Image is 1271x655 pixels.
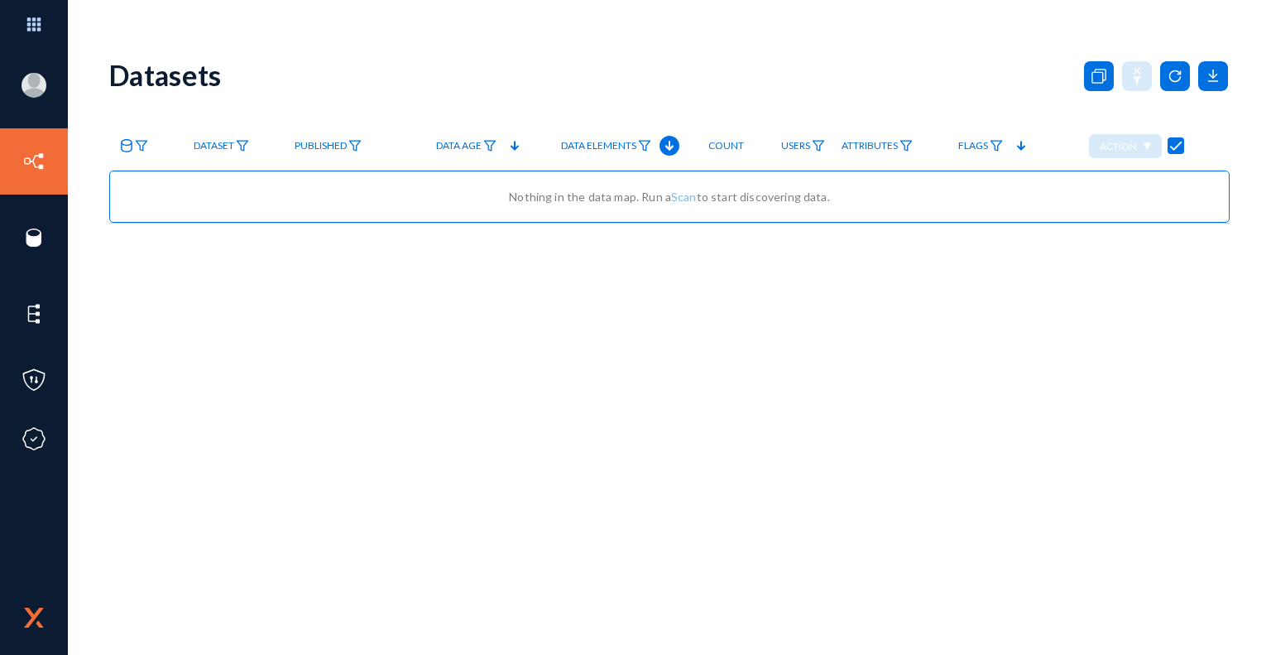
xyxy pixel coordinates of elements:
img: icon-filter.svg [638,140,651,152]
a: Flags [950,132,1011,161]
div: Nothing in the data map. Run a to start discovering data. [127,188,1212,205]
span: Dataset [194,140,234,152]
img: icon-filter.svg [990,140,1003,152]
img: icon-inventory.svg [22,149,46,174]
img: icon-filter.svg [483,140,496,152]
img: icon-filter.svg [236,140,249,152]
img: blank-profile-picture.png [22,73,46,98]
img: icon-policies.svg [22,368,46,393]
span: Attributes [842,140,898,152]
img: app launcher [9,7,59,42]
a: Data Age [428,132,505,161]
a: Published [286,132,370,161]
img: icon-elements.svg [22,301,46,326]
img: icon-filter.svg [899,140,913,152]
img: icon-sources.svg [22,225,46,250]
img: icon-filter.svg [348,140,362,152]
a: Dataset [185,132,257,161]
a: Users [773,132,833,161]
a: Attributes [833,132,921,161]
img: icon-filter.svg [812,140,825,152]
span: Count [708,140,744,152]
img: icon-compliance.svg [22,426,46,451]
a: Scan [671,190,697,204]
span: Data Elements [561,140,636,152]
span: Data Age [436,140,482,152]
span: Flags [958,140,988,152]
span: Published [295,140,347,152]
div: Datasets [109,58,222,92]
a: Data Elements [553,132,659,161]
span: Users [781,140,810,152]
img: icon-filter.svg [135,140,148,152]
